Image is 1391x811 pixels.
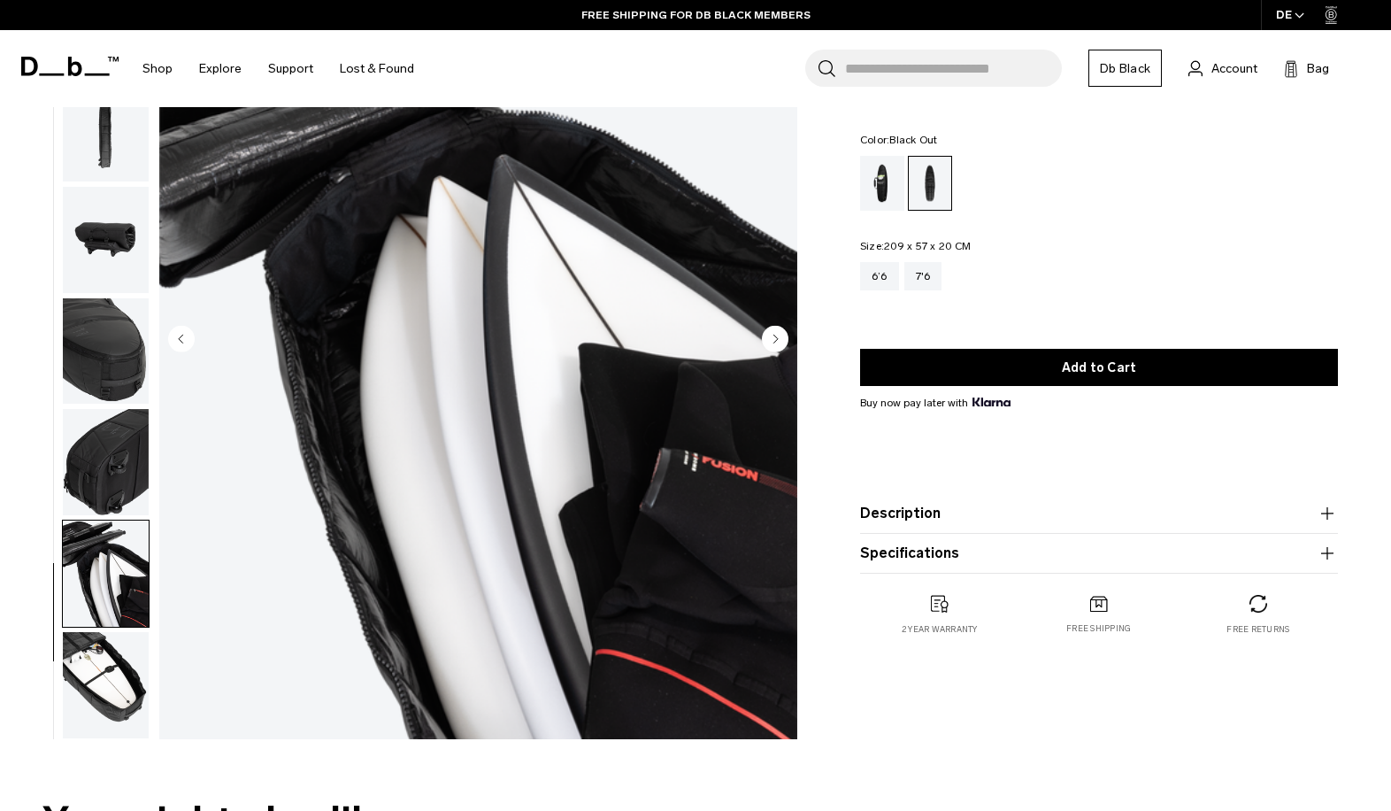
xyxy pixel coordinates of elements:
[1226,623,1289,636] p: Free returns
[904,262,942,290] a: 7'6
[63,632,149,738] img: Surf Pro Coffin 6'6 - 3-4 Boards
[1066,622,1131,635] p: Free shipping
[62,186,150,294] button: Surf Pro Coffin 6'6 - 3-4 Boards
[860,543,1338,564] button: Specifications
[884,240,971,252] span: 209 x 57 x 20 CM
[860,349,1338,386] button: Add to Cart
[860,395,1011,411] span: Buy now pay later with
[62,520,150,628] button: Surf Pro Coffin 6'6 - 3-4 Boards
[63,187,149,293] img: Surf Pro Coffin 6'6 - 3-4 Boards
[902,623,978,636] p: 2 year warranty
[762,326,788,356] button: Next slide
[889,134,937,146] span: Black Out
[1211,59,1257,78] span: Account
[581,7,811,23] a: FREE SHIPPING FOR DB BLACK MEMBERS
[860,156,904,211] a: Db x New Amsterdam Surf Association
[340,37,414,100] a: Lost & Found
[63,298,149,405] img: Surf Pro Coffin 6'6 - 3-4 Boards
[199,37,242,100] a: Explore
[1088,50,1162,87] a: Db Black
[860,262,899,290] a: 6’6
[62,297,150,405] button: Surf Pro Coffin 6'6 - 3-4 Boards
[972,398,1011,406] img: {"height" => 20, "alt" => "Klarna"}
[129,30,427,107] nav: Main Navigation
[268,37,313,100] a: Support
[908,156,952,211] a: Black Out
[142,37,173,100] a: Shop
[860,135,938,145] legend: Color:
[62,631,150,739] button: Surf Pro Coffin 6'6 - 3-4 Boards
[63,75,149,182] img: Surf Pro Coffin 6'6 - 3-4 Boards
[1307,59,1329,78] span: Bag
[63,409,149,515] img: Surf Pro Coffin 6'6 - 3-4 Boards
[860,241,971,251] legend: Size:
[63,521,149,627] img: Surf Pro Coffin 6'6 - 3-4 Boards
[168,326,195,356] button: Previous slide
[62,74,150,182] button: Surf Pro Coffin 6'6 - 3-4 Boards
[860,503,1338,524] button: Description
[1188,58,1257,79] a: Account
[1284,58,1329,79] button: Bag
[62,408,150,516] button: Surf Pro Coffin 6'6 - 3-4 Boards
